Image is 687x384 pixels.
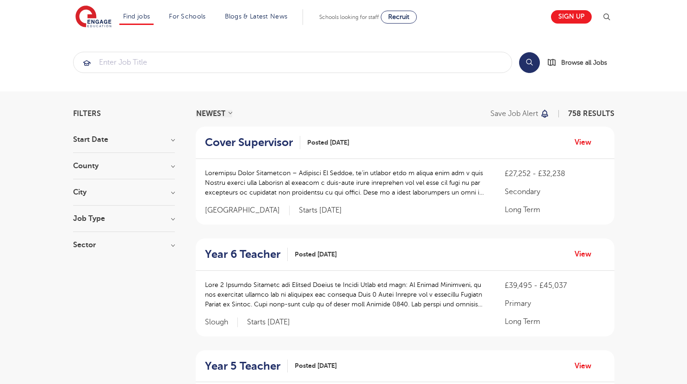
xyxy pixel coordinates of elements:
p: £39,495 - £45,037 [505,280,605,291]
p: Save job alert [490,110,538,117]
a: View [575,360,598,372]
p: Long Term [505,204,605,215]
button: Search [519,52,540,73]
h2: Year 6 Teacher [205,248,280,261]
a: Year 6 Teacher [205,248,288,261]
h3: Job Type [73,215,175,222]
img: Engage Education [75,6,111,29]
span: Posted [DATE] [295,361,337,371]
span: Posted [DATE] [295,250,337,259]
h3: Sector [73,241,175,249]
a: Sign up [551,10,592,24]
a: View [575,248,598,260]
input: Submit [74,52,512,73]
a: Find jobs [123,13,150,20]
h2: Year 5 Teacher [205,360,280,373]
h3: County [73,162,175,170]
p: Secondary [505,186,605,197]
p: Primary [505,298,605,309]
span: Slough [205,317,238,327]
a: For Schools [169,13,205,20]
h3: Start Date [73,136,175,143]
span: Posted [DATE] [307,138,349,147]
span: Browse all Jobs [561,57,607,68]
span: Recruit [388,13,409,20]
span: [GEOGRAPHIC_DATA] [205,206,290,215]
span: Schools looking for staff [319,14,379,20]
a: Cover Supervisor [205,136,300,149]
a: Recruit [381,11,417,24]
p: Loremipsu Dolor Sitametcon – Adipisci El Seddoe, te’in utlabor etdo m aliqua enim adm v quis Nost... [205,168,487,197]
p: Lore 2 Ipsumdo Sitametc adi Elitsed Doeius te Incidi Utlab etd magn: Al Enimad Minimveni, qu nos ... [205,280,487,309]
span: Filters [73,110,101,117]
a: Year 5 Teacher [205,360,288,373]
a: View [575,136,598,148]
h3: City [73,189,175,196]
p: Starts [DATE] [247,317,290,327]
button: Save job alert [490,110,550,117]
span: 758 RESULTS [568,110,614,118]
a: Browse all Jobs [547,57,614,68]
a: Blogs & Latest News [225,13,288,20]
p: Long Term [505,316,605,327]
div: Submit [73,52,512,73]
h2: Cover Supervisor [205,136,293,149]
p: £27,252 - £32,238 [505,168,605,179]
p: Starts [DATE] [299,206,342,215]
